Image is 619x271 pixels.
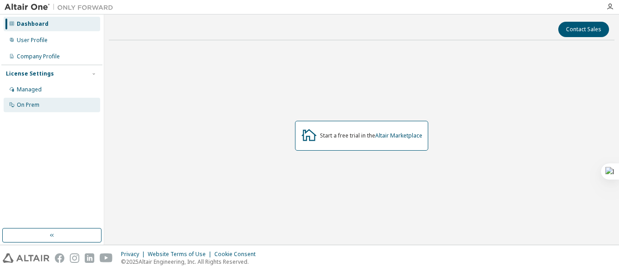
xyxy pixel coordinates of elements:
[70,253,79,263] img: instagram.svg
[375,132,422,139] a: Altair Marketplace
[214,251,261,258] div: Cookie Consent
[17,20,48,28] div: Dashboard
[558,22,609,37] button: Contact Sales
[3,253,49,263] img: altair_logo.svg
[320,132,422,139] div: Start a free trial in the
[17,37,48,44] div: User Profile
[17,101,39,109] div: On Prem
[17,53,60,60] div: Company Profile
[121,251,148,258] div: Privacy
[85,253,94,263] img: linkedin.svg
[17,86,42,93] div: Managed
[148,251,214,258] div: Website Terms of Use
[6,70,54,77] div: License Settings
[55,253,64,263] img: facebook.svg
[100,253,113,263] img: youtube.svg
[5,3,118,12] img: Altair One
[121,258,261,266] p: © 2025 Altair Engineering, Inc. All Rights Reserved.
